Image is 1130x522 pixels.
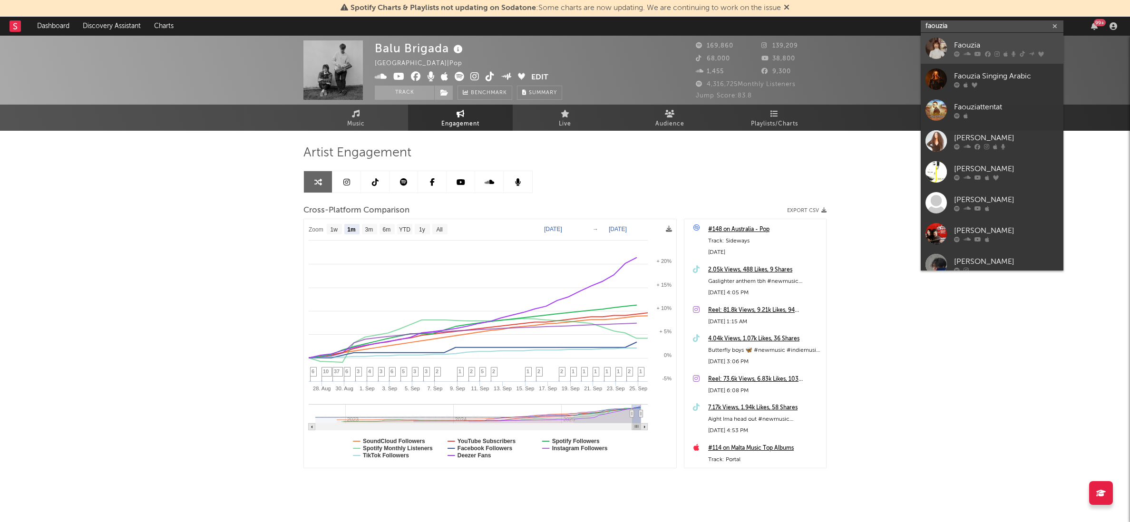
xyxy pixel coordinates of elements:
text: 21. Sep [584,386,602,391]
text: 1y [419,226,425,233]
span: 5 [481,368,484,374]
a: 7.17k Views, 1.94k Likes, 58 Shares [708,402,821,414]
text: 23. Sep [607,386,625,391]
a: #148 on Australia - Pop [708,224,821,235]
text: 15. Sep [516,386,535,391]
div: [PERSON_NAME] [954,132,1059,144]
a: Reel: 73.6k Views, 6.83k Likes, 103 Comments [708,374,821,385]
text: + 20% [657,258,672,264]
span: Audience [655,118,684,130]
text: YTD [399,226,410,233]
button: 99+ [1091,22,1098,30]
div: [DATE] [708,465,821,477]
span: 1 [583,368,585,374]
span: Engagement [441,118,479,130]
input: Search for artists [921,20,1063,32]
span: Artist Engagement [303,147,411,159]
div: 99 + [1094,19,1106,26]
text: TikTok Followers [363,452,409,459]
div: [PERSON_NAME] [954,256,1059,267]
text: -5% [662,376,672,381]
a: Charts [147,17,180,36]
text: All [436,226,442,233]
text: + 10% [657,305,672,311]
div: [DATE] 3:06 PM [708,356,821,367]
text: [DATE] [544,226,562,232]
a: Benchmark [458,86,512,100]
span: 5 [402,368,405,374]
text: 5. Sep [405,386,420,391]
div: [GEOGRAPHIC_DATA] | Pop [375,58,473,69]
div: Faouzia [954,39,1059,51]
a: #114 on Malta Music Top Albums [708,443,821,454]
span: 139,209 [761,43,798,49]
span: Dismiss [784,4,789,12]
span: 1 [572,368,575,374]
span: 1,455 [696,68,724,75]
span: Playlists/Charts [751,118,798,130]
span: 37 [334,368,340,374]
span: 1 [605,368,608,374]
span: Spotify Charts & Playlists not updating on Sodatone [351,4,536,12]
span: 2 [560,368,563,374]
span: Jump Score: 83.8 [696,93,752,99]
a: Discovery Assistant [76,17,147,36]
span: 6 [390,368,393,374]
text: 1m [347,226,355,233]
text: + 15% [657,282,672,288]
text: 25. Sep [629,386,647,391]
text: SoundCloud Followers [363,438,425,445]
a: 2.05k Views, 488 Likes, 9 Shares [708,264,821,276]
a: [PERSON_NAME] [921,249,1063,280]
span: 1 [594,368,597,374]
span: 1 [526,368,529,374]
div: Faouziattentat [954,101,1059,113]
div: [DATE] 6:08 PM [708,385,821,396]
text: Spotify Followers [552,438,600,445]
div: Butterfly boys 🦋 #newmusic #indiemusic #butterfly #gorillaz #synth [708,345,821,356]
text: Spotify Monthly Listeners [363,445,433,452]
span: 38,800 [761,56,795,62]
span: 2 [537,368,540,374]
span: 1 [617,368,620,374]
div: [DATE] [708,247,821,258]
a: Dashboard [30,17,76,36]
button: Summary [517,86,562,100]
div: Track: Portal [708,454,821,465]
div: Balu Brigada [375,40,465,56]
a: Reel: 81.8k Views, 9.21k Likes, 94 Comments [708,305,821,316]
button: Edit [531,72,548,84]
span: 6 [312,368,314,374]
span: 2 [492,368,495,374]
text: 19. Sep [562,386,580,391]
text: 30. Aug [336,386,353,391]
div: [DATE] 1:15 AM [708,316,821,328]
span: Benchmark [471,87,507,99]
span: 3 [357,368,360,374]
span: 6 [345,368,348,374]
text: 3m [365,226,373,233]
a: Audience [617,105,722,131]
span: 10 [323,368,329,374]
span: Live [559,118,571,130]
span: 1 [458,368,461,374]
a: Playlists/Charts [722,105,827,131]
a: [PERSON_NAME] [921,126,1063,156]
span: : Some charts are now updating. We are continuing to work on the issue [351,4,781,12]
a: 4.04k Views, 1.07k Likes, 36 Shares [708,333,821,345]
span: 9,300 [761,68,791,75]
text: 28. Aug [313,386,331,391]
div: [DATE] 4:05 PM [708,287,821,299]
a: Music [303,105,408,131]
div: [PERSON_NAME] [954,225,1059,236]
span: 169,860 [696,43,733,49]
text: Facebook Followers [458,445,513,452]
span: 2 [436,368,438,374]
